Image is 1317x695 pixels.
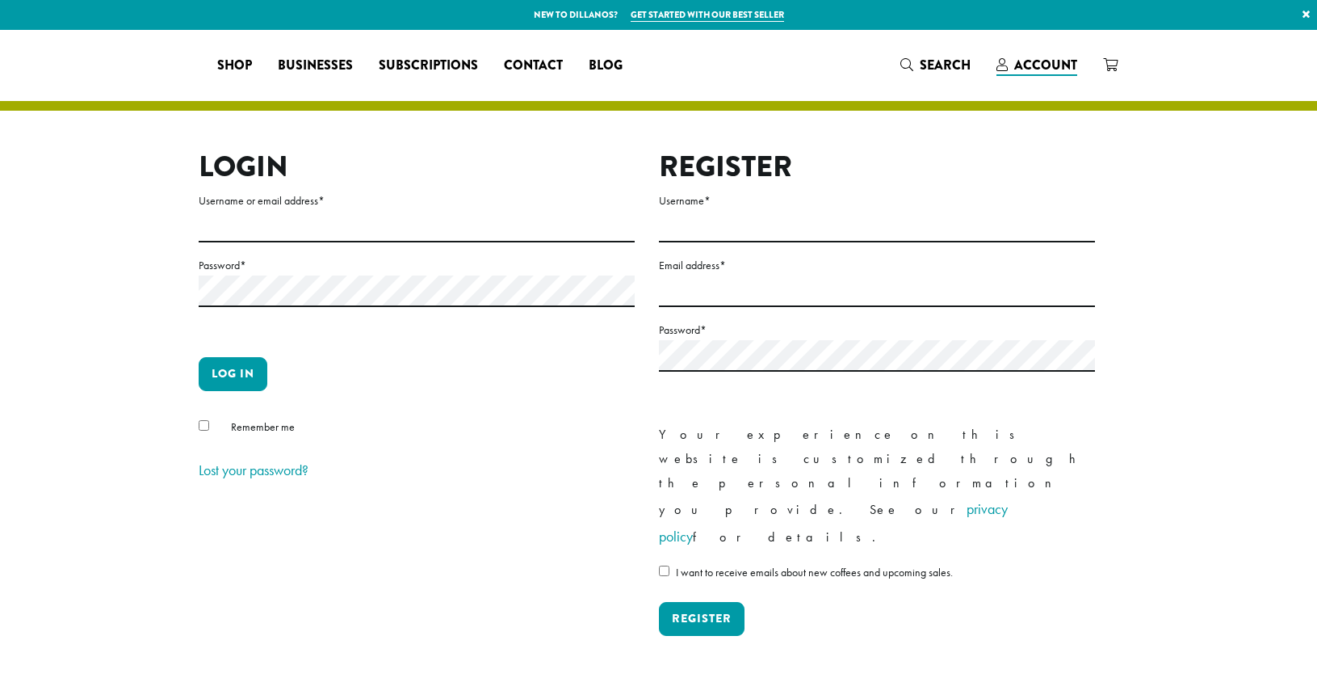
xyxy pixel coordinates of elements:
[199,255,635,276] label: Password
[659,255,1095,276] label: Email address
[504,56,563,76] span: Contact
[278,56,353,76] span: Businesses
[920,56,971,74] span: Search
[659,423,1095,550] p: Your experience on this website is customized through the personal information you provide. See o...
[217,56,252,76] span: Shop
[199,150,635,184] h2: Login
[659,150,1095,184] h2: Register
[659,191,1095,211] label: Username
[231,419,295,434] span: Remember me
[1014,56,1077,74] span: Account
[659,566,669,576] input: I want to receive emails about new coffees and upcoming sales.
[659,320,1095,340] label: Password
[204,53,265,78] a: Shop
[199,191,635,211] label: Username or email address
[589,56,623,76] span: Blog
[379,56,478,76] span: Subscriptions
[199,357,267,391] button: Log in
[659,602,744,636] button: Register
[887,52,984,78] a: Search
[199,461,308,479] a: Lost your password?
[659,499,1008,545] a: privacy policy
[631,8,784,22] a: Get started with our best seller
[676,565,953,579] span: I want to receive emails about new coffees and upcoming sales.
